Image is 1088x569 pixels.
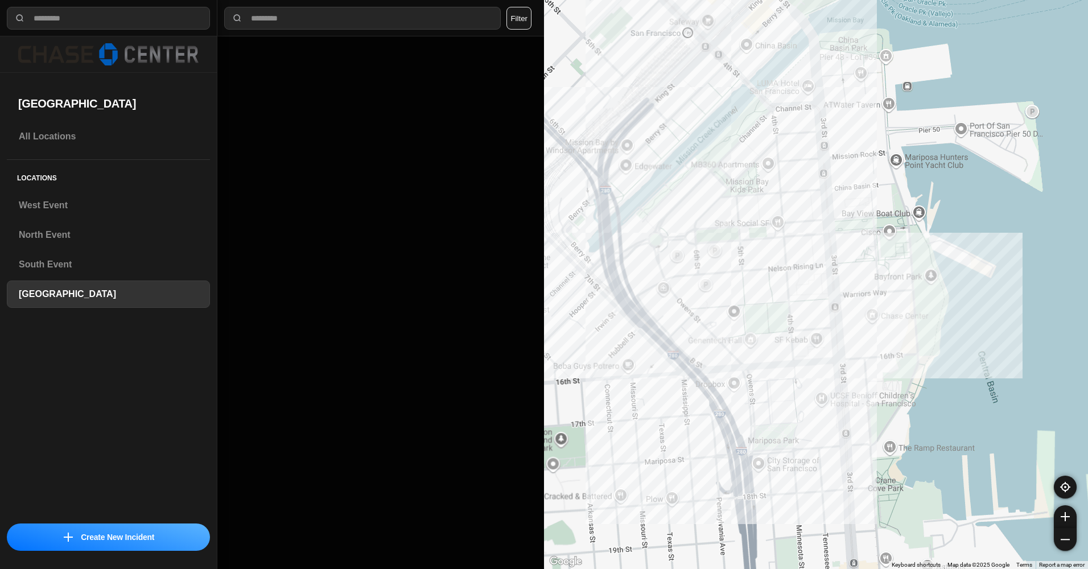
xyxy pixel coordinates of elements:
[7,192,210,219] a: West Event
[19,199,198,212] h3: West Event
[1039,562,1085,568] a: Report a map error
[7,123,210,150] a: All Locations
[506,7,531,30] button: Filter
[1016,562,1032,568] a: Terms (opens in new tab)
[19,130,198,143] h3: All Locations
[7,281,210,308] a: [GEOGRAPHIC_DATA]
[81,531,154,543] p: Create New Incident
[1054,476,1077,498] button: recenter
[18,96,199,112] h2: [GEOGRAPHIC_DATA]
[547,554,584,569] img: Google
[1061,512,1070,521] img: zoom-in
[19,258,198,271] h3: South Event
[1054,528,1077,551] button: zoom-out
[7,160,210,192] h5: Locations
[7,251,210,278] a: South Event
[892,561,941,569] button: Keyboard shortcuts
[547,554,584,569] a: Open this area in Google Maps (opens a new window)
[1054,505,1077,528] button: zoom-in
[19,228,198,242] h3: North Event
[232,13,243,24] img: search
[947,562,1009,568] span: Map data ©2025 Google
[7,221,210,249] a: North Event
[1060,482,1070,492] img: recenter
[1061,535,1070,544] img: zoom-out
[64,533,73,542] img: icon
[7,523,210,551] button: iconCreate New Incident
[14,13,26,24] img: search
[18,43,199,65] img: logo
[19,287,198,301] h3: [GEOGRAPHIC_DATA]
